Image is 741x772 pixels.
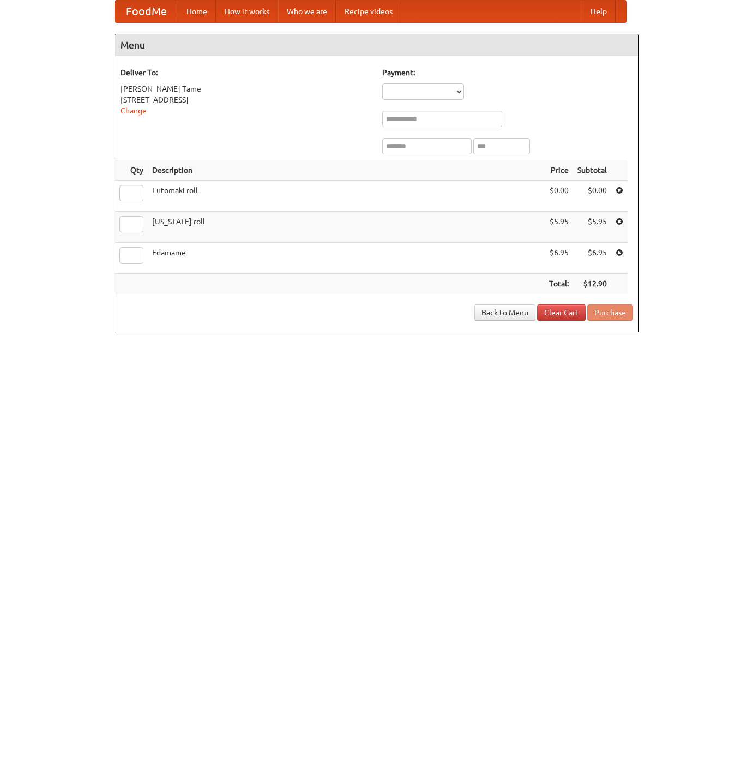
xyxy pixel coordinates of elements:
[537,304,586,321] a: Clear Cart
[545,243,573,274] td: $6.95
[115,34,638,56] h4: Menu
[216,1,278,22] a: How it works
[573,181,611,212] td: $0.00
[121,106,147,115] a: Change
[474,304,535,321] a: Back to Menu
[148,160,545,181] th: Description
[178,1,216,22] a: Home
[382,67,633,78] h5: Payment:
[148,212,545,243] td: [US_STATE] roll
[545,181,573,212] td: $0.00
[115,1,178,22] a: FoodMe
[336,1,401,22] a: Recipe videos
[573,243,611,274] td: $6.95
[121,94,371,105] div: [STREET_ADDRESS]
[545,274,573,294] th: Total:
[573,212,611,243] td: $5.95
[545,212,573,243] td: $5.95
[545,160,573,181] th: Price
[121,83,371,94] div: [PERSON_NAME] Tame
[587,304,633,321] button: Purchase
[278,1,336,22] a: Who we are
[148,181,545,212] td: Futomaki roll
[573,160,611,181] th: Subtotal
[115,160,148,181] th: Qty
[148,243,545,274] td: Edamame
[121,67,371,78] h5: Deliver To:
[573,274,611,294] th: $12.90
[582,1,616,22] a: Help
